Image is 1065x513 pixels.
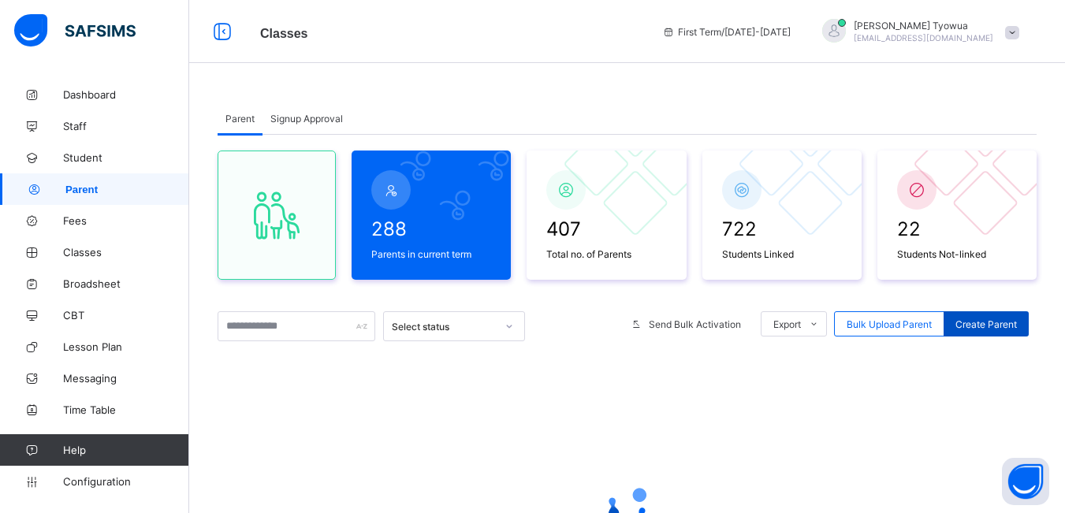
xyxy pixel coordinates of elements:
span: Students Linked [722,248,842,260]
span: Messaging [63,372,189,385]
span: 722 [722,217,842,240]
span: Parent [65,184,189,195]
span: 288 [371,217,491,240]
span: Staff [63,120,189,132]
span: Total no. of Parents [546,248,666,260]
span: [PERSON_NAME] Tyowua [854,20,993,32]
span: [EMAIL_ADDRESS][DOMAIN_NAME] [854,33,993,43]
span: Broadsheet [63,277,189,290]
span: Export [773,318,801,330]
div: Select status [392,321,496,333]
span: Bulk Upload Parent [847,318,932,330]
span: session/term information [662,26,791,38]
span: Send Bulk Activation [649,318,741,330]
button: Open asap [1002,458,1049,505]
span: Create Parent [955,318,1017,330]
span: Time Table [63,403,189,416]
img: safsims [14,14,136,47]
span: Fees [63,214,189,227]
span: Dashboard [63,88,189,101]
span: Help [63,444,188,456]
span: 407 [546,217,666,240]
span: Lesson Plan [63,340,189,353]
span: CBT [63,309,189,322]
span: Parent [225,113,255,125]
span: Parents in current term [371,248,491,260]
span: Classes [63,246,189,258]
span: Configuration [63,475,188,488]
span: Classes [260,27,308,40]
span: 22 [897,217,1017,240]
span: Signup Approval [270,113,343,125]
span: Students Not-linked [897,248,1017,260]
div: LorettaTyowua [806,19,1027,45]
span: Student [63,151,189,164]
